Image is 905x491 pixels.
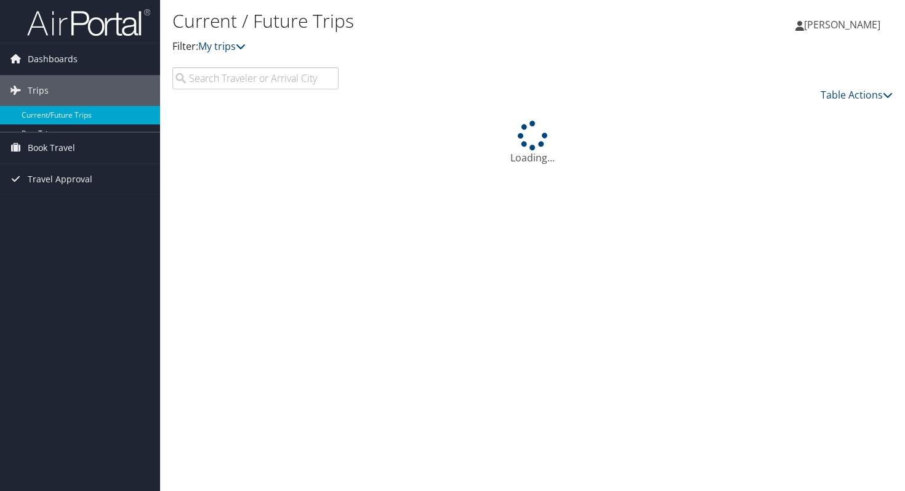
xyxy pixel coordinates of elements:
[804,18,880,31] span: [PERSON_NAME]
[28,44,78,75] span: Dashboards
[172,67,339,89] input: Search Traveler or Arrival City
[28,164,92,195] span: Travel Approval
[28,75,49,106] span: Trips
[198,39,246,53] a: My trips
[27,8,150,37] img: airportal-logo.png
[28,132,75,163] span: Book Travel
[172,121,893,165] div: Loading...
[172,8,653,34] h1: Current / Future Trips
[821,88,893,102] a: Table Actions
[795,6,893,43] a: [PERSON_NAME]
[172,39,653,55] p: Filter:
